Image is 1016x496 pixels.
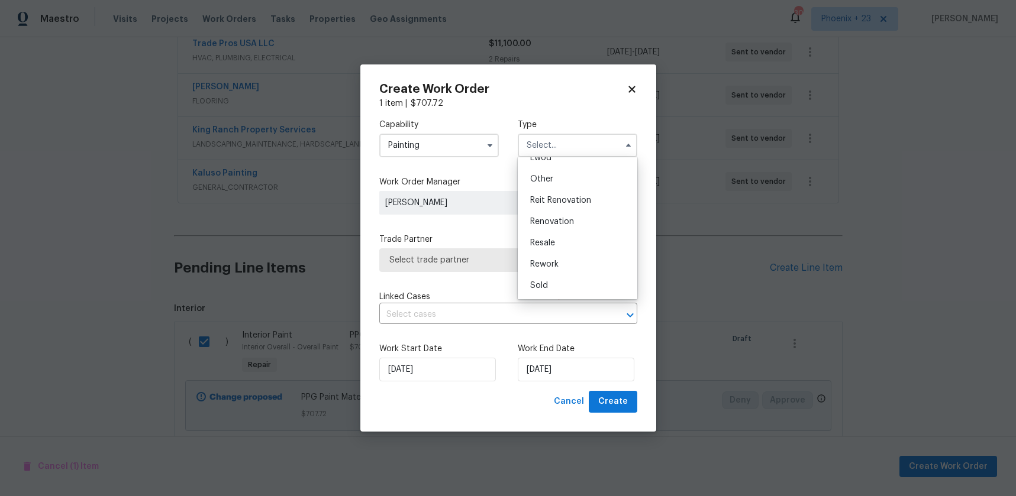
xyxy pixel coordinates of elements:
[530,260,559,268] span: Rework
[379,234,637,245] label: Trade Partner
[622,307,638,323] button: Open
[518,119,637,131] label: Type
[530,154,551,162] span: Lwod
[518,358,634,381] input: M/D/YYYY
[518,343,637,355] label: Work End Date
[379,119,499,131] label: Capability
[379,358,496,381] input: M/D/YYYY
[379,343,499,355] label: Work Start Date
[379,291,430,303] span: Linked Cases
[379,83,627,95] h2: Create Work Order
[379,134,499,157] input: Select...
[530,281,548,290] span: Sold
[549,391,589,413] button: Cancel
[385,197,556,209] span: [PERSON_NAME]
[530,218,574,226] span: Renovation
[530,175,553,183] span: Other
[379,176,637,188] label: Work Order Manager
[379,98,637,109] div: 1 item |
[483,138,497,153] button: Show options
[598,394,628,409] span: Create
[411,99,443,108] span: $ 707.72
[379,306,604,324] input: Select cases
[530,239,555,247] span: Resale
[518,134,637,157] input: Select...
[554,394,584,409] span: Cancel
[589,391,637,413] button: Create
[621,138,636,153] button: Hide options
[389,254,627,266] span: Select trade partner
[530,196,591,205] span: Reit Renovation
